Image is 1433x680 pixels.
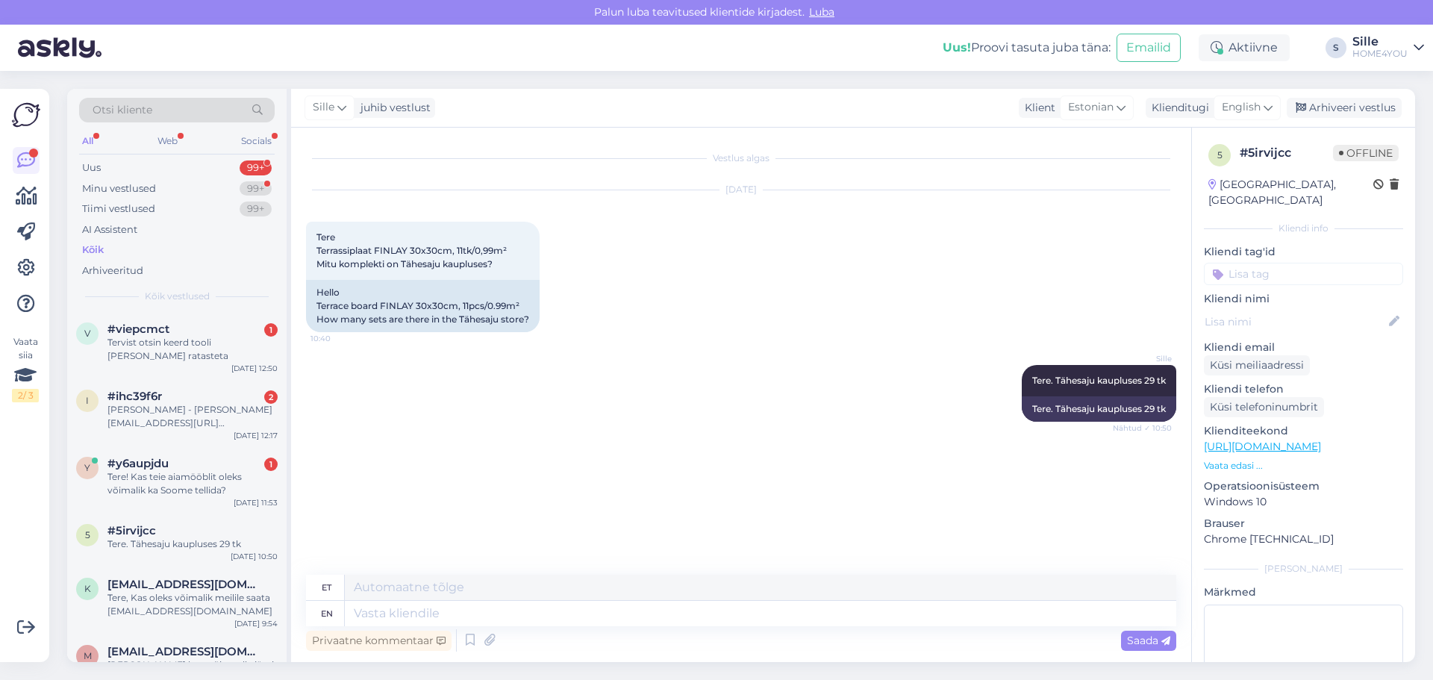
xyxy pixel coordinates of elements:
div: [GEOGRAPHIC_DATA], [GEOGRAPHIC_DATA] [1208,177,1373,208]
div: [DATE] 10:50 [231,551,278,562]
div: # 5irvijcc [1240,144,1333,162]
div: Tere! Kas teie aiamööblit oleks võimalik ka Soome tellida? [107,470,278,497]
img: Askly Logo [12,101,40,129]
span: Nähtud ✓ 10:50 [1113,422,1172,434]
p: Kliendi nimi [1204,291,1403,307]
span: Kõik vestlused [145,290,210,303]
div: Arhiveeri vestlus [1287,98,1402,118]
p: Chrome [TECHNICAL_ID] [1204,531,1403,547]
div: 99+ [240,160,272,175]
div: 2 / 3 [12,389,39,402]
a: SilleHOME4YOU [1352,36,1424,60]
div: 99+ [240,181,272,196]
input: Lisa nimi [1205,314,1386,330]
p: Märkmed [1204,584,1403,600]
div: Tiimi vestlused [82,202,155,216]
span: English [1222,99,1261,116]
div: [DATE] 9:54 [234,618,278,629]
div: et [322,575,331,600]
div: Web [154,131,181,151]
div: Minu vestlused [82,181,156,196]
div: Tere, Kas oleks võimalik meilile saata [EMAIL_ADDRESS][DOMAIN_NAME] [107,591,278,618]
p: Klienditeekond [1204,423,1403,439]
span: Sille [313,99,334,116]
span: k [84,583,91,594]
div: Tere. Tähesaju kaupluses 29 tk [1022,396,1176,422]
span: madlimikli@gmail.com [107,645,263,658]
div: Kliendi info [1204,222,1403,235]
div: Kõik [82,243,104,258]
p: Operatsioonisüsteem [1204,478,1403,494]
span: #y6aupjdu [107,457,169,470]
p: Windows 10 [1204,494,1403,510]
div: juhib vestlust [355,100,431,116]
div: Vestlus algas [306,152,1176,165]
span: #5irvijcc [107,524,156,537]
span: 10:40 [310,333,366,344]
span: Offline [1333,145,1399,161]
span: m [84,650,92,661]
span: Tere. Tähesaju kaupluses 29 tk [1032,375,1166,386]
span: #ihc39f6r [107,390,162,403]
div: [PERSON_NAME] [1204,562,1403,575]
span: Luba [805,5,839,19]
div: Klient [1019,100,1055,116]
div: Vaata siia [12,335,39,402]
div: Uus [82,160,101,175]
span: y [84,462,90,473]
div: Privaatne kommentaar [306,631,452,651]
span: Tere Terrassiplaat FINLAY 30x30cm, 11tk/0,99m² Mitu komplekti on Tähesaju kaupluses? [316,231,507,269]
span: Saada [1127,634,1170,647]
div: Hello Terrace board FINLAY 30x30cm, 11pcs/0.99m² How many sets are there in the Tähesaju store? [306,280,540,332]
div: en [321,601,333,626]
div: [PERSON_NAME] - [PERSON_NAME][EMAIL_ADDRESS][URL][DOMAIN_NAME] 43 243 [107,403,278,430]
p: Kliendi email [1204,340,1403,355]
p: Vaata edasi ... [1204,459,1403,472]
b: Uus! [943,40,971,54]
p: Brauser [1204,516,1403,531]
span: Estonian [1068,99,1114,116]
div: [DATE] [306,183,1176,196]
div: [DATE] 11:53 [234,497,278,508]
div: Socials [238,131,275,151]
div: Sille [1352,36,1408,48]
div: S [1326,37,1346,58]
div: 2 [264,390,278,404]
input: Lisa tag [1204,263,1403,285]
div: 99+ [240,202,272,216]
div: 1 [264,458,278,471]
span: #viepcmct [107,322,169,336]
span: Otsi kliente [93,102,152,118]
div: Klienditugi [1146,100,1209,116]
span: i [86,395,89,406]
span: v [84,328,90,339]
div: 1 [264,323,278,337]
div: Proovi tasuta juba täna: [943,39,1111,57]
button: Emailid [1117,34,1181,62]
div: Arhiveeritud [82,263,143,278]
p: Kliendi telefon [1204,381,1403,397]
div: Tere. Tähesaju kaupluses 29 tk [107,537,278,551]
div: All [79,131,96,151]
div: [DATE] 12:17 [234,430,278,441]
div: Aktiivne [1199,34,1290,61]
div: [DATE] 12:50 [231,363,278,374]
a: [URL][DOMAIN_NAME] [1204,440,1321,453]
span: 5 [85,529,90,540]
div: Tervist otsin keerd tooli [PERSON_NAME] ratasteta [107,336,278,363]
div: Küsi telefoninumbrit [1204,397,1324,417]
span: koost.k@gmail.com [107,578,263,591]
div: Küsi meiliaadressi [1204,355,1310,375]
p: Kliendi tag'id [1204,244,1403,260]
span: 5 [1217,149,1223,160]
div: HOME4YOU [1352,48,1408,60]
div: AI Assistent [82,222,137,237]
span: Sille [1116,353,1172,364]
